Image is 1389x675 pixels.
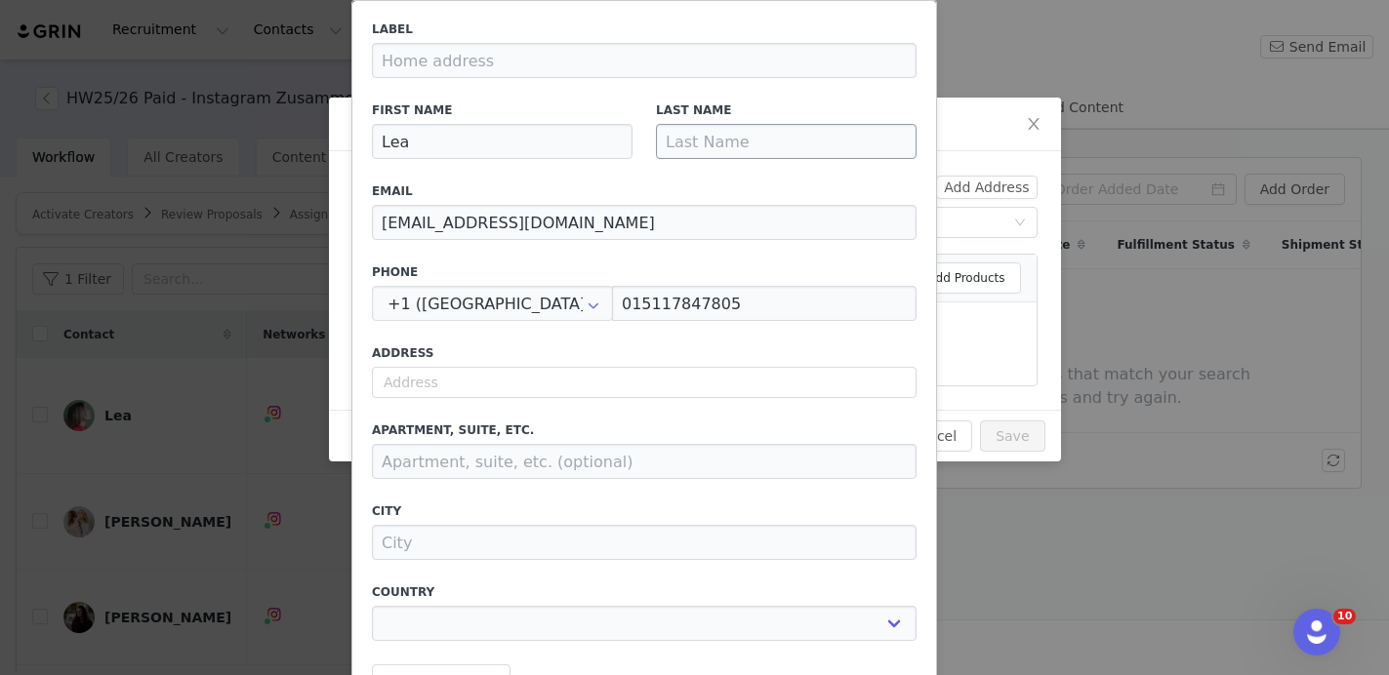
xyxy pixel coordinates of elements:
input: Email [372,205,917,240]
label: City [372,502,917,520]
label: Label [372,20,917,38]
label: Address [372,344,917,362]
button: Close [1006,98,1061,152]
label: Last Name [656,101,917,119]
input: First Name [372,124,633,159]
button: Save [980,420,1044,452]
label: Apartment, suite, etc. [372,421,917,439]
input: Country [372,286,613,321]
button: Add Address [936,176,1037,199]
label: First Name [372,101,633,119]
div: United States [372,286,613,321]
label: Email [372,182,917,200]
input: Last Name [656,124,917,159]
label: Country [372,583,917,601]
span: 10 [1333,609,1356,624]
input: Apartment, suite, etc. (optional) [372,444,917,479]
i: icon: close [1026,116,1042,132]
label: Phone [372,263,917,281]
input: City [372,525,917,560]
input: Address [372,367,917,398]
input: Home address [372,43,917,78]
i: icon: down [1014,217,1026,230]
button: Add Products [894,262,1021,294]
input: (XXX) XXX-XXXX [612,286,917,321]
iframe: Intercom live chat [1293,609,1340,655]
